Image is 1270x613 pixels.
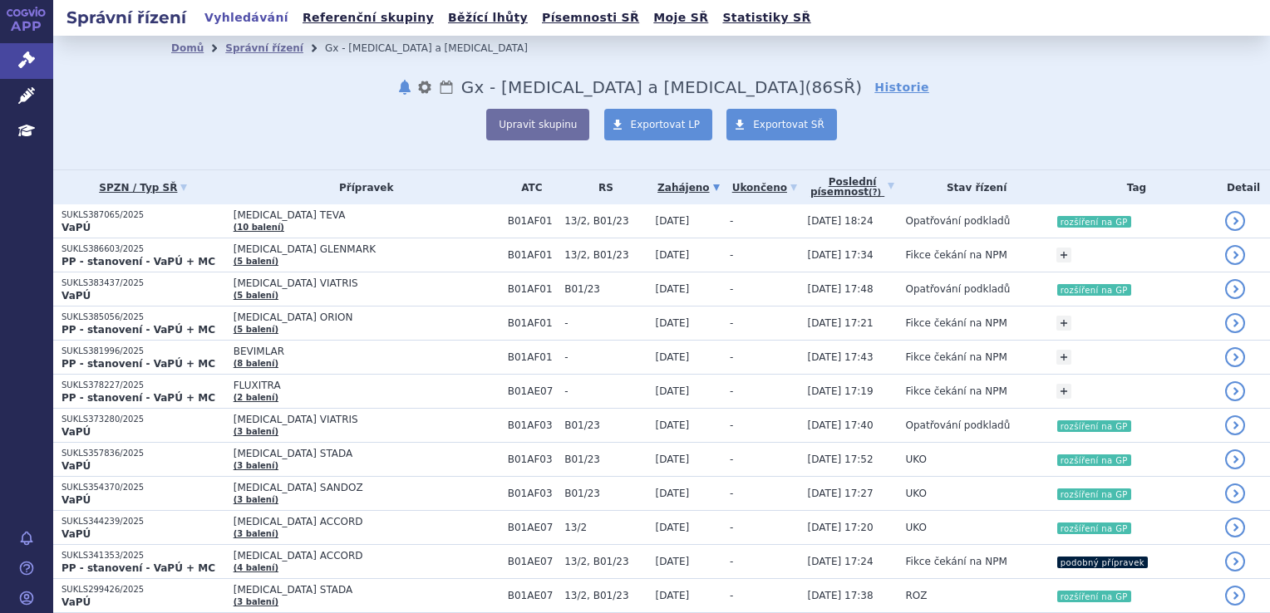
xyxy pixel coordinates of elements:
[656,556,690,567] span: [DATE]
[1057,216,1131,228] i: rozšíření na GP
[234,311,500,323] span: [MEDICAL_DATA] ORION
[808,419,874,431] span: [DATE] 17:40
[808,283,874,295] span: [DATE] 17:48
[234,257,278,266] a: (5 balení)
[62,324,215,336] strong: PP - stanovení - VaPÚ + MC
[730,249,733,261] span: -
[898,170,1048,204] th: Stav řízení
[906,556,1007,567] span: Fikce čekání na NPM
[730,419,733,431] span: -
[62,176,225,199] a: SPZN / Typ SŘ
[730,488,733,499] span: -
[62,584,225,596] p: SUKLS299426/2025
[438,77,455,97] a: Lhůty
[234,448,500,459] span: [MEDICAL_DATA] STADA
[564,351,647,363] span: -
[234,597,278,606] a: (3 balení)
[62,482,225,493] p: SUKLS354370/2025
[461,77,805,97] span: Gx - Xarelto a Pradaxa
[1225,313,1245,333] a: detail
[443,7,533,29] a: Běžící lhůty
[234,223,284,232] a: (10 balení)
[808,556,874,567] span: [DATE] 17:24
[906,419,1011,431] span: Opatřování podkladů
[1225,245,1245,265] a: detail
[508,215,556,227] span: B01AF01
[656,419,690,431] span: [DATE]
[508,419,556,431] span: B01AF03
[62,562,215,574] strong: PP - stanovení - VaPÚ + MC
[808,317,874,329] span: [DATE] 17:21
[1225,552,1245,571] a: detail
[1056,384,1071,399] a: +
[62,346,225,357] p: SUKLS381996/2025
[656,176,722,199] a: Zahájeno
[730,351,733,363] span: -
[62,209,225,221] p: SUKLS387065/2025
[537,7,644,29] a: Písemnosti SŘ
[656,590,690,601] span: [DATE]
[564,488,647,499] span: B01/23
[62,426,91,438] strong: VaPÚ
[62,222,91,233] strong: VaPÚ
[808,488,874,499] span: [DATE] 17:27
[906,522,927,533] span: UKO
[1225,211,1245,231] a: detail
[906,488,927,499] span: UKO
[225,170,500,204] th: Přípravek
[53,6,199,29] h2: Správní řízení
[62,358,215,370] strong: PP - stanovení - VaPÚ + MC
[730,215,733,227] span: -
[808,215,874,227] span: [DATE] 18:24
[564,317,647,329] span: -
[808,522,874,533] span: [DATE] 17:20
[1217,170,1270,204] th: Detail
[753,119,825,130] span: Exportovat SŘ
[1057,454,1131,466] i: rozšíření na GP
[508,522,556,533] span: B01AE07
[906,590,928,601] span: ROZ
[325,36,549,61] li: Gx - Xarelto a Pradaxa
[62,494,91,506] strong: VaPÚ
[62,460,91,472] strong: VaPÚ
[906,454,927,465] span: UKO
[396,77,413,97] button: notifikace
[1225,449,1245,469] a: detail
[234,359,278,368] a: (8 balení)
[564,385,647,397] span: -
[631,119,701,130] span: Exportovat LP
[906,249,1007,261] span: Fikce čekání na NPM
[564,522,647,533] span: 13/2
[656,385,690,397] span: [DATE]
[234,427,278,436] a: (3 balení)
[234,243,500,255] span: [MEDICAL_DATA] GLENMARK
[1057,557,1148,568] i: podobný přípravek
[656,283,690,295] span: [DATE]
[808,590,874,601] span: [DATE] 17:38
[564,249,647,261] span: 13/2, B01/23
[486,109,589,140] button: Upravit skupinu
[656,488,690,499] span: [DATE]
[1057,284,1131,296] i: rozšíření na GP
[1225,415,1245,435] a: detail
[656,249,690,261] span: [DATE]
[234,461,278,470] a: (3 balení)
[298,7,439,29] a: Referenční skupiny
[564,283,647,295] span: B01/23
[808,170,898,204] a: Poslednípísemnost(?)
[508,488,556,499] span: B01AF03
[62,277,225,289] p: SUKLS383437/2025
[508,351,556,363] span: B01AF01
[1057,522,1131,534] i: rozšíření na GP
[564,590,647,601] span: 13/2, B01/23
[1056,316,1071,331] a: +
[1048,170,1217,204] th: Tag
[906,351,1007,363] span: Fikce čekání na NPM
[656,522,690,533] span: [DATE]
[564,419,647,431] span: B01/23
[604,109,713,140] a: Exportovat LP
[199,7,293,29] a: Vyhledávání
[1057,420,1131,432] i: rozšíření na GP
[234,393,278,402] a: (2 balení)
[869,188,881,198] abbr: (?)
